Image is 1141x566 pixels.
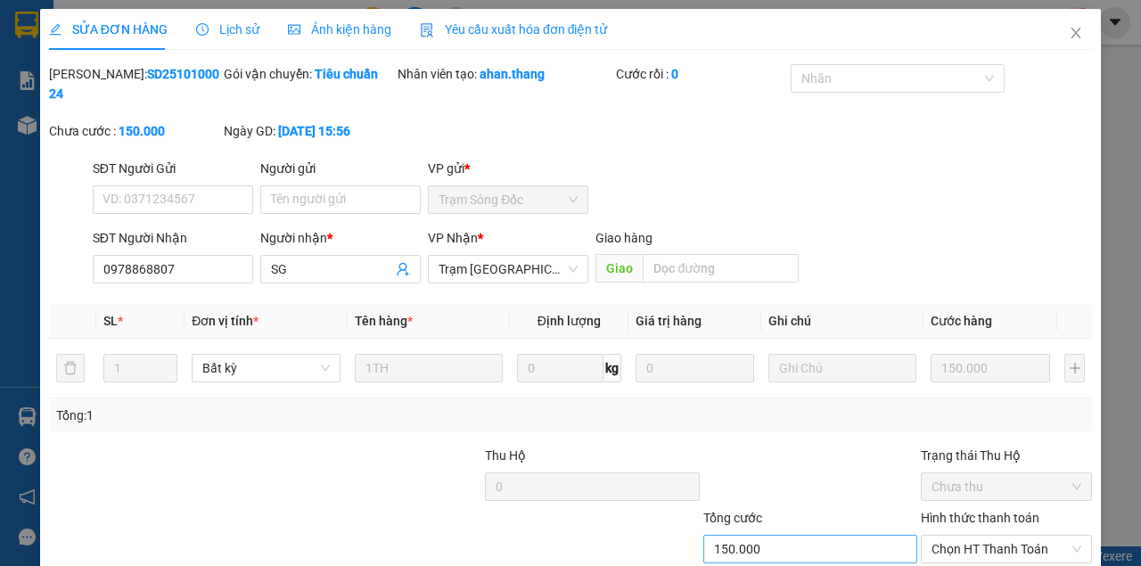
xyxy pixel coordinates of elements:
span: VP Nhận [428,231,478,245]
div: Người gửi [260,159,421,178]
span: Chọn HT Thanh Toán [932,536,1081,562]
label: Hình thức thanh toán [921,511,1039,525]
span: Tổng cước [703,511,762,525]
b: 150.000 [119,124,165,138]
div: Nhân viên tạo: [398,64,612,84]
button: delete [56,354,85,382]
span: edit [49,23,62,36]
input: Ghi Chú [768,354,916,382]
span: Chưa thu [932,473,1081,500]
span: Định lượng [538,314,601,328]
div: SĐT Người Nhận [93,228,253,248]
b: Tiêu chuẩn [315,67,378,81]
span: Giao hàng [595,231,653,245]
span: Giao [595,254,643,283]
span: close [1069,26,1083,40]
div: Trạng thái Thu Hộ [921,446,1092,465]
span: Ảnh kiện hàng [288,22,391,37]
span: SL [103,314,118,328]
div: Gói vận chuyển: [224,64,395,84]
div: [PERSON_NAME]: [49,64,220,103]
input: 0 [636,354,754,382]
span: SỬA ĐƠN HÀNG [49,22,168,37]
div: VP gửi [428,159,588,178]
div: Người nhận [260,228,421,248]
div: Ngày GD: [224,121,395,141]
b: [DATE] 15:56 [278,124,350,138]
span: Bất kỳ [202,355,329,381]
div: Cước rồi : [616,64,787,84]
button: plus [1064,354,1085,382]
div: Tổng: 1 [56,406,442,425]
div: SĐT Người Gửi [93,159,253,178]
img: icon [420,23,434,37]
span: clock-circle [196,23,209,36]
span: Giá trị hàng [636,314,702,328]
span: Trạm Sài Gòn [439,256,578,283]
input: Dọc đường [643,254,798,283]
b: ahan.thang [480,67,545,81]
input: VD: Bàn, Ghế [355,354,503,382]
span: Lịch sử [196,22,259,37]
b: 0 [671,67,678,81]
span: picture [288,23,300,36]
span: Yêu cầu xuất hóa đơn điện tử [420,22,608,37]
span: Thu Hộ [485,448,526,463]
span: Tên hàng [355,314,413,328]
span: Trạm Sông Đốc [439,186,578,213]
input: 0 [931,354,1050,382]
button: Close [1051,9,1101,59]
span: kg [603,354,621,382]
div: Chưa cước : [49,121,220,141]
th: Ghi chú [761,304,923,339]
span: Cước hàng [931,314,992,328]
span: Đơn vị tính [192,314,259,328]
span: user-add [396,262,410,276]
